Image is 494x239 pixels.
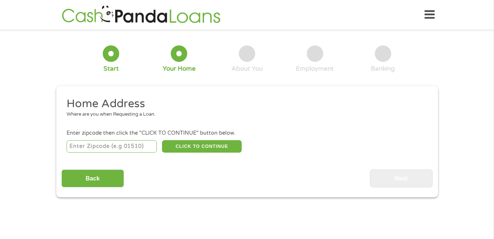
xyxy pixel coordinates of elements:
[371,65,395,73] div: Banking
[67,140,157,153] input: Enter Zipcode (e.g 01510)
[60,4,223,25] img: GetLoanNow Logo
[296,65,334,73] div: Employment
[67,129,427,137] div: Enter zipcode then click the "CLICK TO CONTINUE" button below.
[61,169,124,187] input: Back
[67,111,422,118] div: Where are you when Requesting a Loan.
[162,140,242,153] button: CLICK TO CONTINUE
[231,65,263,73] div: About You
[163,65,196,73] div: Your Home
[103,65,119,73] div: Start
[67,97,422,111] h2: Home Address
[370,169,433,187] input: Next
